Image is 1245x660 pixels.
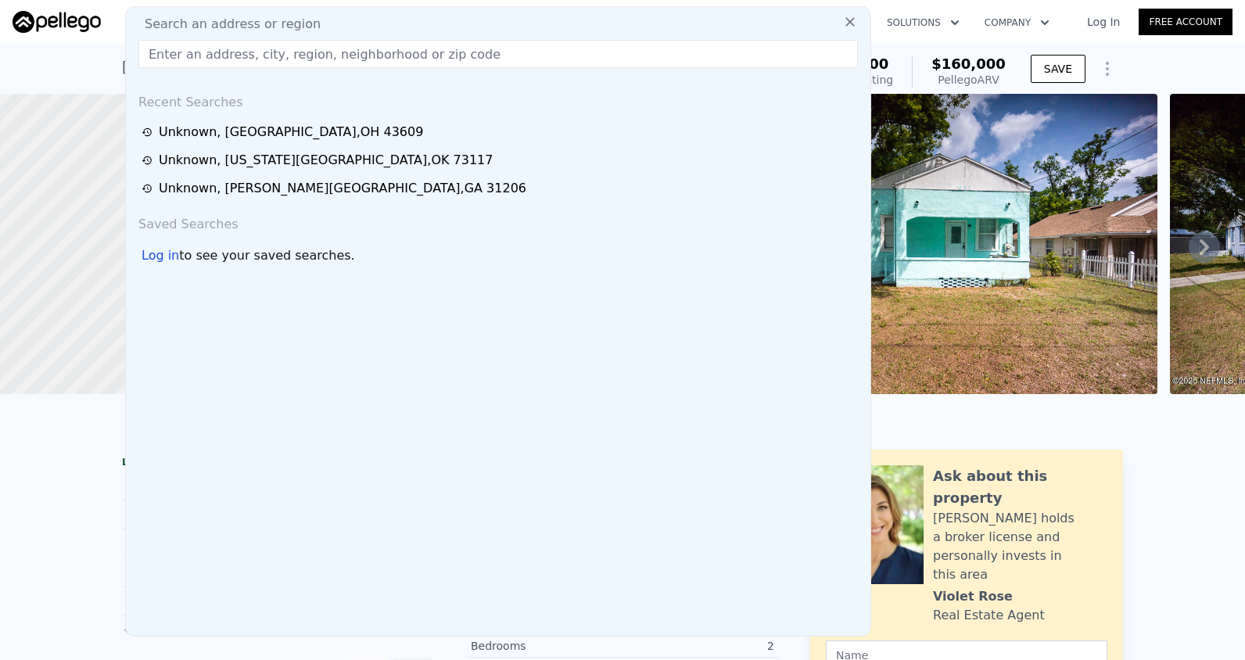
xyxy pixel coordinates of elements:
span: Search an address or region [132,15,321,34]
button: Show Options [1092,53,1123,84]
button: Solutions [874,9,972,37]
button: Company [972,9,1062,37]
button: Show more history [122,616,240,638]
div: Saved Searches [132,203,864,240]
a: Unknown, [GEOGRAPHIC_DATA],OH 43609 [142,123,859,142]
div: Unknown , [PERSON_NAME][GEOGRAPHIC_DATA] , GA 31206 [159,179,526,198]
div: Ask about this property [933,465,1107,509]
div: Recent Searches [132,81,864,118]
a: Free Account [1139,9,1232,35]
button: SAVE [1031,55,1085,83]
div: Real Estate Agent [933,606,1045,625]
div: Log in [142,246,179,265]
a: Unknown, [PERSON_NAME][GEOGRAPHIC_DATA],GA 31206 [142,179,859,198]
div: Violet Rose [933,587,1013,606]
input: Enter an address, city, region, neighborhood or zip code [138,40,858,68]
div: LISTING & SALE HISTORY [122,456,435,472]
a: Unknown, [US_STATE][GEOGRAPHIC_DATA],OK 73117 [142,151,859,170]
span: to see your saved searches. [179,246,354,265]
div: Pellego ARV [931,72,1006,88]
div: [PERSON_NAME] holds a broker license and personally invests in this area [933,509,1107,584]
div: 2 [622,638,774,654]
div: Unknown , [GEOGRAPHIC_DATA] , OH 43609 [159,123,423,142]
span: $160,000 [931,56,1006,72]
img: Pellego [13,11,101,33]
div: Unknown , [US_STATE][GEOGRAPHIC_DATA] , OK 73117 [159,151,493,170]
img: Sale: 158160619 Parcel: 34246592 [716,94,1157,394]
div: Bedrooms [471,638,622,654]
a: Log In [1068,14,1139,30]
div: [STREET_ADDRESS] , [GEOGRAPHIC_DATA] , FL 32208 [122,56,493,78]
